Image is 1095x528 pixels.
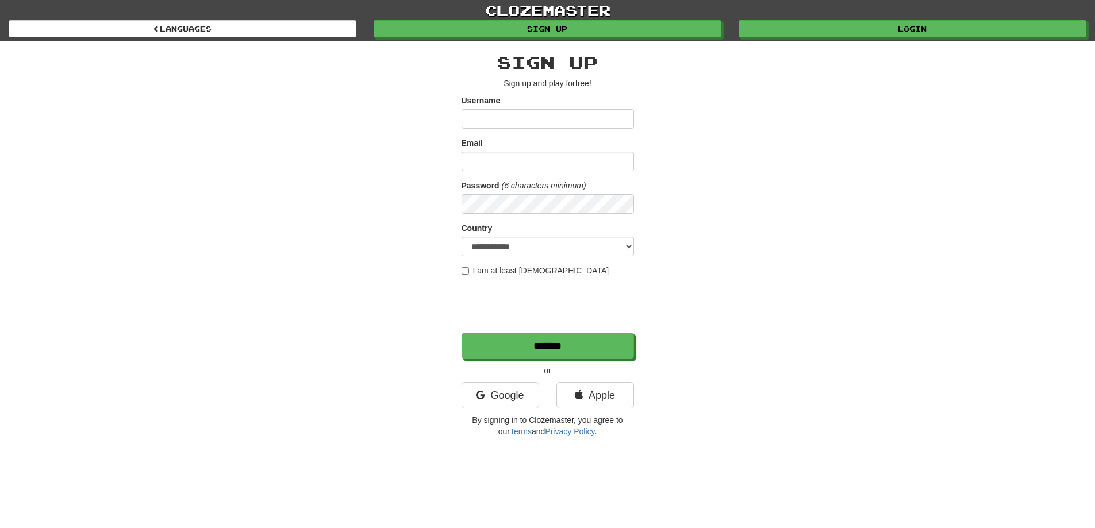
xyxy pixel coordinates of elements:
[9,20,356,37] a: Languages
[462,95,501,106] label: Username
[462,265,609,276] label: I am at least [DEMOGRAPHIC_DATA]
[462,78,634,89] p: Sign up and play for !
[502,181,586,190] em: (6 characters minimum)
[575,79,589,88] u: free
[462,414,634,437] p: By signing in to Clozemaster, you agree to our and .
[510,427,532,436] a: Terms
[462,137,483,149] label: Email
[462,382,539,408] a: Google
[739,20,1086,37] a: Login
[556,382,634,408] a: Apple
[545,427,594,436] a: Privacy Policy
[462,282,636,327] iframe: reCAPTCHA
[462,180,500,191] label: Password
[374,20,721,37] a: Sign up
[462,267,469,275] input: I am at least [DEMOGRAPHIC_DATA]
[462,365,634,376] p: or
[462,53,634,72] h2: Sign up
[462,222,493,234] label: Country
